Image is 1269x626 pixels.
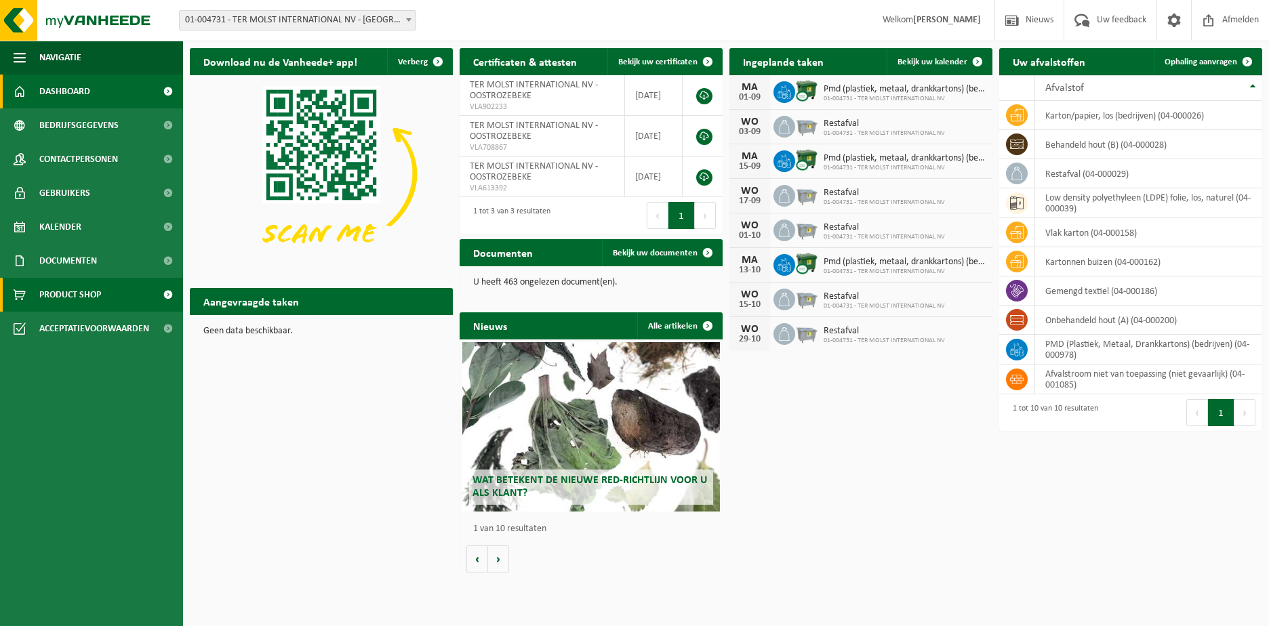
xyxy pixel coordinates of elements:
[736,186,763,196] div: WO
[1035,218,1262,247] td: vlak karton (04-000158)
[1035,188,1262,218] td: low density polyethyleen (LDPE) folie, los, naturel (04-000039)
[736,266,763,275] div: 13-10
[736,196,763,206] div: 17-09
[736,335,763,344] div: 29-10
[625,156,683,197] td: [DATE]
[203,327,439,336] p: Geen data beschikbaar.
[190,75,453,272] img: Download de VHEPlus App
[824,164,986,172] span: 01-004731 - TER MOLST INTERNATIONAL NV
[398,58,428,66] span: Verberg
[795,252,818,275] img: WB-1100-CU
[1035,335,1262,364] td: PMD (Plastiek, Metaal, Drankkartons) (bedrijven) (04-000978)
[180,11,416,30] span: 01-004731 - TER MOLST INTERNATIONAL NV - OOSTROZEBEKE
[824,153,986,164] span: Pmd (plastiek, metaal, drankkartons) (bedrijven)
[736,255,763,266] div: MA
[824,129,945,138] span: 01-004731 - TER MOLST INTERNATIONAL NV
[668,202,695,229] button: 1
[736,127,763,137] div: 03-09
[824,268,986,276] span: 01-004731 - TER MOLST INTERNATIONAL NV
[470,183,614,194] span: VLA613392
[795,183,818,206] img: WB-2500-GAL-GY-01
[488,545,509,572] button: Volgende
[1035,159,1262,188] td: restafval (04-000029)
[625,116,683,156] td: [DATE]
[824,233,945,241] span: 01-004731 - TER MOLST INTERNATIONAL NV
[795,79,818,102] img: WB-1100-CU
[824,95,986,103] span: 01-004731 - TER MOLST INTERNATIONAL NV
[190,48,371,75] h2: Download nu de Vanheede+ app!
[729,48,837,75] h2: Ingeplande taken
[39,176,90,210] span: Gebruikers
[462,342,720,512] a: Wat betekent de nieuwe RED-richtlijn voor u als klant?
[607,48,721,75] a: Bekijk uw certificaten
[736,93,763,102] div: 01-09
[179,10,416,30] span: 01-004731 - TER MOLST INTERNATIONAL NV - OOSTROZEBEKE
[470,102,614,112] span: VLA902233
[39,142,118,176] span: Contactpersonen
[1035,276,1262,306] td: gemengd textiel (04-000186)
[824,291,945,302] span: Restafval
[1165,58,1237,66] span: Ophaling aanvragen
[1045,83,1084,93] span: Afvalstof
[470,161,598,182] span: TER MOLST INTERNATIONAL NV - OOSTROZEBEKE
[460,239,546,266] h2: Documenten
[647,202,668,229] button: Previous
[695,202,716,229] button: Next
[39,41,81,75] span: Navigatie
[1035,306,1262,335] td: onbehandeld hout (A) (04-000200)
[472,475,707,499] span: Wat betekent de nieuwe RED-richtlijn voor u als klant?
[625,75,683,116] td: [DATE]
[39,312,149,346] span: Acceptatievoorwaarden
[190,288,313,314] h2: Aangevraagde taken
[473,524,716,534] p: 1 van 10 resultaten
[736,289,763,300] div: WO
[736,231,763,241] div: 01-10
[470,142,614,153] span: VLA708867
[824,84,986,95] span: Pmd (plastiek, metaal, drankkartons) (bedrijven)
[736,220,763,231] div: WO
[736,151,763,162] div: MA
[460,48,590,75] h2: Certificaten & attesten
[999,48,1099,75] h2: Uw afvalstoffen
[1006,398,1098,427] div: 1 tot 10 van 10 resultaten
[39,244,97,278] span: Documenten
[1035,130,1262,159] td: behandeld hout (B) (04-000028)
[1035,247,1262,276] td: kartonnen buizen (04-000162)
[795,287,818,310] img: WB-2500-GAL-GY-01
[824,222,945,233] span: Restafval
[613,249,698,257] span: Bekijk uw documenten
[736,324,763,335] div: WO
[602,239,721,266] a: Bekijk uw documenten
[1208,399,1234,426] button: 1
[470,121,598,142] span: TER MOLST INTERNATIONAL NV - OOSTROZEBEKE
[1035,364,1262,394] td: afvalstroom niet van toepassing (niet gevaarlijk) (04-001085)
[39,75,90,108] span: Dashboard
[795,114,818,137] img: WB-2500-GAL-GY-01
[387,48,451,75] button: Verberg
[1154,48,1261,75] a: Ophaling aanvragen
[736,162,763,171] div: 15-09
[470,80,598,101] span: TER MOLST INTERNATIONAL NV - OOSTROZEBEKE
[736,82,763,93] div: MA
[824,119,945,129] span: Restafval
[1186,399,1208,426] button: Previous
[824,188,945,199] span: Restafval
[824,337,945,345] span: 01-004731 - TER MOLST INTERNATIONAL NV
[824,199,945,207] span: 01-004731 - TER MOLST INTERNATIONAL NV
[39,210,81,244] span: Kalender
[637,312,721,339] a: Alle artikelen
[1035,101,1262,130] td: karton/papier, los (bedrijven) (04-000026)
[795,321,818,344] img: WB-2500-GAL-GY-01
[898,58,967,66] span: Bekijk uw kalender
[824,326,945,337] span: Restafval
[824,257,986,268] span: Pmd (plastiek, metaal, drankkartons) (bedrijven)
[887,48,991,75] a: Bekijk uw kalender
[795,217,818,241] img: WB-2500-GAL-GY-01
[913,15,981,25] strong: [PERSON_NAME]
[736,117,763,127] div: WO
[466,201,550,230] div: 1 tot 3 van 3 resultaten
[466,545,488,572] button: Vorige
[39,108,119,142] span: Bedrijfsgegevens
[1234,399,1255,426] button: Next
[824,302,945,310] span: 01-004731 - TER MOLST INTERNATIONAL NV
